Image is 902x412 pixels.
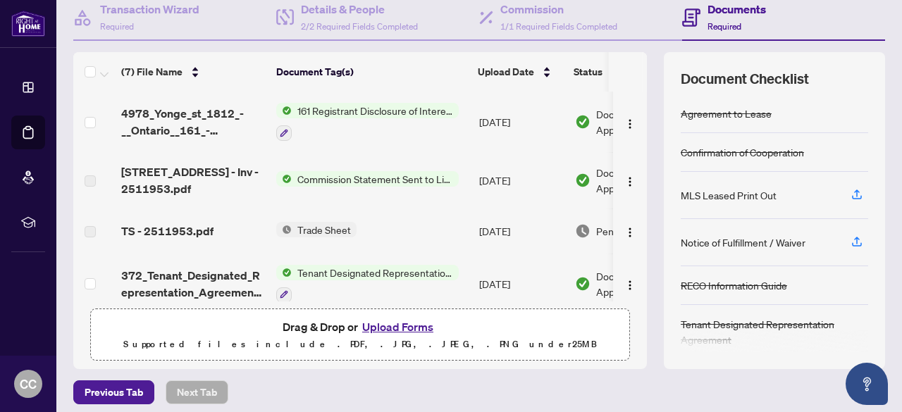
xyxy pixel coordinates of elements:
[474,254,569,314] td: [DATE]
[596,268,684,299] span: Document Approved
[624,227,636,238] img: Logo
[575,114,591,130] img: Document Status
[73,380,154,404] button: Previous Tab
[292,171,459,187] span: Commission Statement Sent to Listing Brokerage
[276,265,459,303] button: Status IconTenant Designated Representation Agreement
[474,208,569,254] td: [DATE]
[121,267,265,301] span: 372_Tenant_Designated_Representation_Agreement_-_PropTx-[PERSON_NAME].pdf
[358,318,438,336] button: Upload Forms
[472,52,568,92] th: Upload Date
[301,1,418,18] h4: Details & People
[292,103,459,118] span: 161 Registrant Disclosure of Interest - Disposition ofProperty
[301,21,418,32] span: 2/2 Required Fields Completed
[121,105,265,139] span: 4978_Yonge_st_1812_-__Ontario__161_-_Registrant_Disclosure_of_Interest__Dispositi 1.pdf
[619,111,641,133] button: Logo
[276,265,292,280] img: Status Icon
[121,163,265,197] span: [STREET_ADDRESS] - Inv - 2511953.pdf
[100,21,134,32] span: Required
[596,223,667,239] span: Pending Review
[575,276,591,292] img: Document Status
[292,265,459,280] span: Tenant Designated Representation Agreement
[276,222,357,237] button: Status IconTrade Sheet
[85,381,143,404] span: Previous Tab
[292,222,357,237] span: Trade Sheet
[20,374,37,394] span: CC
[276,103,292,118] img: Status Icon
[681,316,868,347] div: Tenant Designated Representation Agreement
[568,52,688,92] th: Status
[681,235,805,250] div: Notice of Fulfillment / Waiver
[624,280,636,291] img: Logo
[276,171,292,187] img: Status Icon
[478,64,534,80] span: Upload Date
[500,1,617,18] h4: Commission
[624,118,636,130] img: Logo
[708,21,741,32] span: Required
[708,1,766,18] h4: Documents
[11,11,45,37] img: logo
[681,69,809,89] span: Document Checklist
[596,165,684,196] span: Document Approved
[681,144,804,160] div: Confirmation of Cooperation
[121,223,214,239] span: TS - 2511953.pdf
[166,380,228,404] button: Next Tab
[276,103,459,141] button: Status Icon161 Registrant Disclosure of Interest - Disposition ofProperty
[474,92,569,152] td: [DATE]
[681,187,777,203] div: MLS Leased Print Out
[500,21,617,32] span: 1/1 Required Fields Completed
[116,52,271,92] th: (7) File Name
[619,220,641,242] button: Logo
[99,336,621,353] p: Supported files include .PDF, .JPG, .JPEG, .PNG under 25 MB
[91,309,629,361] span: Drag & Drop orUpload FormsSupported files include .PDF, .JPG, .JPEG, .PNG under25MB
[100,1,199,18] h4: Transaction Wizard
[846,363,888,405] button: Open asap
[681,106,772,121] div: Agreement to Lease
[681,277,787,293] div: RECO Information Guide
[474,152,569,208] td: [DATE]
[619,273,641,295] button: Logo
[276,171,459,187] button: Status IconCommission Statement Sent to Listing Brokerage
[619,169,641,192] button: Logo
[575,173,591,188] img: Document Status
[574,64,603,80] span: Status
[596,106,684,137] span: Document Approved
[271,52,472,92] th: Document Tag(s)
[276,222,292,237] img: Status Icon
[121,64,183,80] span: (7) File Name
[575,223,591,239] img: Document Status
[624,176,636,187] img: Logo
[283,318,438,336] span: Drag & Drop or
